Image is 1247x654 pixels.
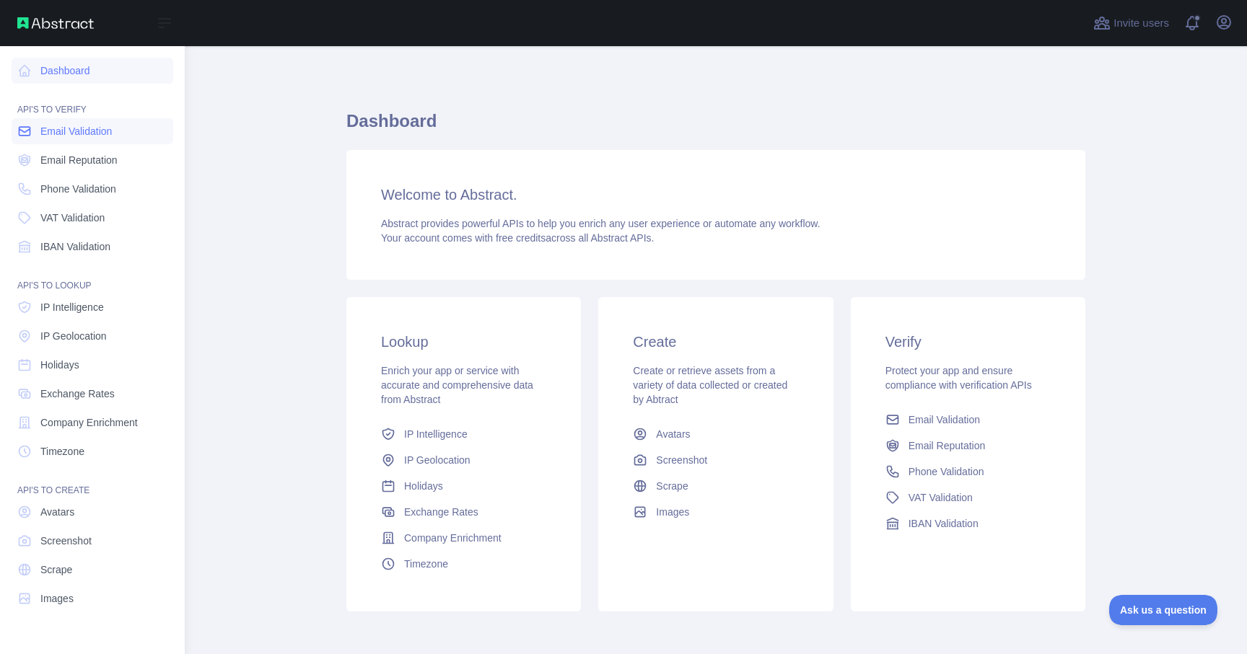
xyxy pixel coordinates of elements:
[656,453,707,467] span: Screenshot
[381,218,821,229] span: Abstract provides powerful APIs to help you enrich any user experience or automate any workflow.
[12,176,173,202] a: Phone Validation
[627,421,804,447] a: Avatars
[880,407,1056,433] a: Email Validation
[885,365,1032,391] span: Protect your app and ensure compliance with verification APIs
[404,479,443,493] span: Holidays
[909,412,980,427] span: Email Validation
[496,232,546,244] span: free credits
[12,381,173,407] a: Exchange Rates
[375,499,552,525] a: Exchange Rates
[12,557,173,583] a: Scrape
[40,386,115,401] span: Exchange Rates
[627,499,804,525] a: Images
[12,147,173,173] a: Email Reputation
[40,562,72,577] span: Scrape
[656,505,689,519] span: Images
[12,438,173,464] a: Timezone
[40,591,74,606] span: Images
[12,87,173,115] div: API'S TO VERIFY
[40,239,110,254] span: IBAN Validation
[40,444,84,459] span: Timezone
[40,505,74,519] span: Avatars
[12,323,173,349] a: IP Geolocation
[404,531,502,545] span: Company Enrichment
[381,185,1051,205] h3: Welcome to Abstract.
[40,124,112,138] span: Email Validation
[381,365,533,405] span: Enrich your app or service with accurate and comprehensive data from Abstract
[12,352,173,378] a: Holidays
[627,447,804,473] a: Screenshot
[12,118,173,144] a: Email Validation
[12,467,173,496] div: API'S TO CREATE
[375,447,552,473] a: IP Geolocation
[346,110,1085,144] h1: Dashboard
[633,332,798,352] h3: Create
[909,438,986,453] span: Email Reputation
[909,464,984,479] span: Phone Validation
[12,58,173,84] a: Dashboard
[12,234,173,260] a: IBAN Validation
[627,473,804,499] a: Scrape
[909,516,979,531] span: IBAN Validation
[656,427,690,441] span: Avatars
[880,433,1056,459] a: Email Reputation
[12,528,173,554] a: Screenshot
[404,505,478,519] span: Exchange Rates
[375,551,552,577] a: Timezone
[880,511,1056,536] a: IBAN Validation
[404,453,471,467] span: IP Geolocation
[17,17,94,29] img: Abstract API
[40,358,79,372] span: Holidays
[404,557,448,571] span: Timezone
[633,365,787,405] span: Create or retrieve assets from a variety of data collected or created by Abtract
[40,300,104,314] span: IP Intelligence
[12,205,173,231] a: VAT Validation
[1113,15,1169,32] span: Invite users
[12,585,173,611] a: Images
[12,499,173,525] a: Avatars
[12,262,173,291] div: API'S TO LOOKUP
[404,427,468,441] span: IP Intelligence
[375,421,552,447] a: IP Intelligence
[1109,595,1218,625] iframe: Toggle Customer Support
[40,182,116,196] span: Phone Validation
[375,525,552,551] a: Company Enrichment
[909,490,973,505] span: VAT Validation
[12,294,173,320] a: IP Intelligence
[656,479,688,493] span: Scrape
[40,153,118,167] span: Email Reputation
[375,473,552,499] a: Holidays
[40,329,107,343] span: IP Geolocation
[1090,12,1172,35] button: Invite users
[381,232,654,244] span: Your account comes with across all Abstract APIs.
[40,211,105,225] span: VAT Validation
[381,332,546,352] h3: Lookup
[12,410,173,436] a: Company Enrichment
[40,534,92,548] span: Screenshot
[885,332,1051,352] h3: Verify
[40,415,138,430] span: Company Enrichment
[880,485,1056,511] a: VAT Validation
[880,459,1056,485] a: Phone Validation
